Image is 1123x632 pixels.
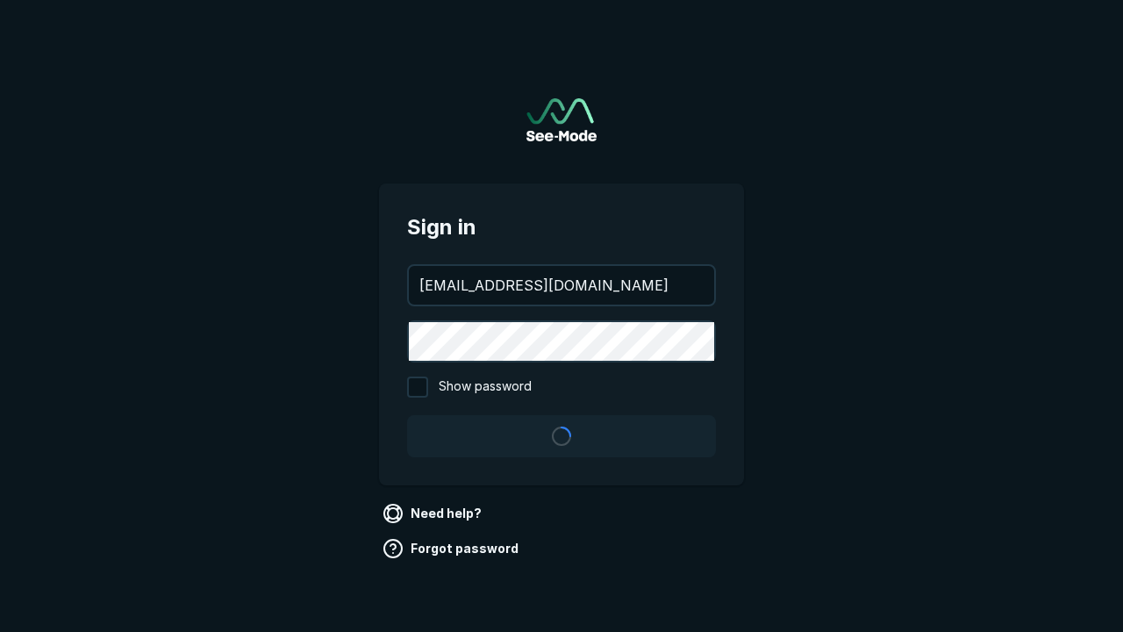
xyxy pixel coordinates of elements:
span: Sign in [407,212,716,243]
a: Forgot password [379,535,526,563]
img: See-Mode Logo [526,98,597,141]
span: Show password [439,377,532,398]
input: your@email.com [409,266,714,305]
a: Go to sign in [526,98,597,141]
a: Need help? [379,499,489,528]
